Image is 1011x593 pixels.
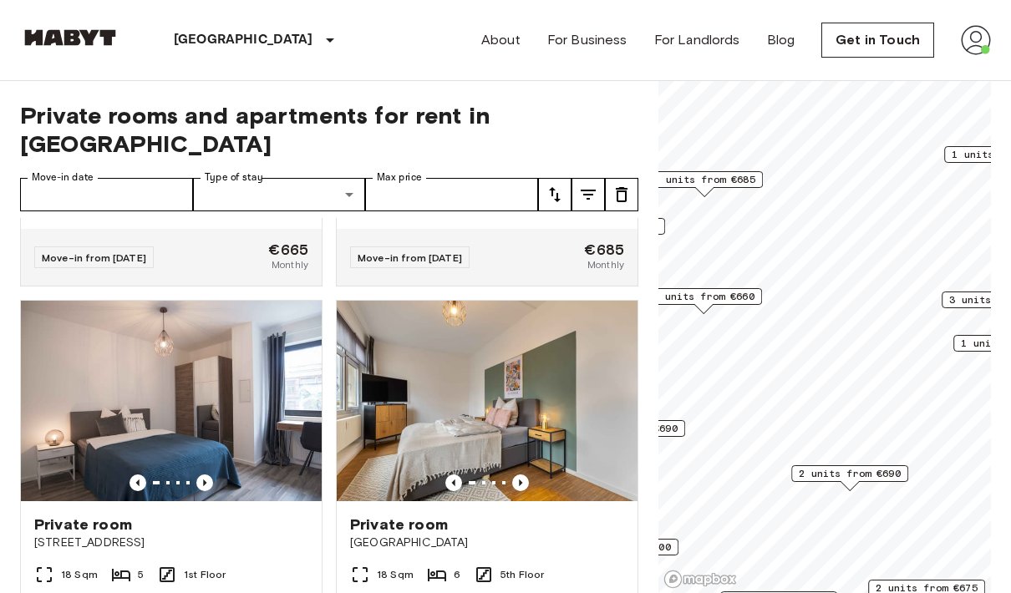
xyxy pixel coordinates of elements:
span: 18 Sqm [61,567,98,582]
span: Private rooms and apartments for rent in [GEOGRAPHIC_DATA] [20,101,638,158]
img: Habyt [20,29,120,46]
a: About [481,30,521,50]
span: [STREET_ADDRESS] [34,535,308,551]
span: Move-in from [DATE] [358,251,462,264]
span: Monthly [272,257,308,272]
span: 5 units from €690 [576,421,678,436]
span: 1st Floor [184,567,226,582]
p: [GEOGRAPHIC_DATA] [174,30,313,50]
a: For Business [547,30,627,50]
button: tune [605,178,638,211]
div: Map marker [645,288,762,314]
label: Max price [377,170,422,185]
span: 5th Floor [500,567,544,582]
a: For Landlords [654,30,740,50]
button: tune [538,178,572,211]
span: 1 units from €660 [653,289,754,304]
span: €685 [584,242,624,257]
img: Marketing picture of unit DE-04-042-001-01HF [21,301,322,501]
button: Previous image [445,474,462,491]
span: Private room [350,514,448,535]
span: 2 units from €690 [799,466,901,481]
span: 1 units from €685 [653,172,755,187]
button: Previous image [130,474,146,491]
a: Mapbox logo [663,570,737,589]
span: 5 [138,567,144,582]
div: Map marker [791,465,908,491]
span: [GEOGRAPHIC_DATA] [350,535,624,551]
span: Monthly [587,257,624,272]
span: 6 [454,567,460,582]
div: Map marker [646,171,763,197]
span: 18 Sqm [377,567,414,582]
label: Move-in date [32,170,94,185]
span: Private room [34,514,132,535]
button: Previous image [196,474,213,491]
label: Type of stay [205,170,263,185]
a: Get in Touch [821,23,934,58]
button: Previous image [512,474,529,491]
button: tune [572,178,605,211]
span: €665 [268,242,308,257]
span: 3 units from €600 [569,540,671,555]
a: Blog [767,30,795,50]
span: Move-in from [DATE] [42,251,146,264]
img: avatar [961,25,991,55]
img: Marketing picture of unit DE-04-001-002-05HF [337,301,638,501]
input: Choose date [20,178,193,211]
